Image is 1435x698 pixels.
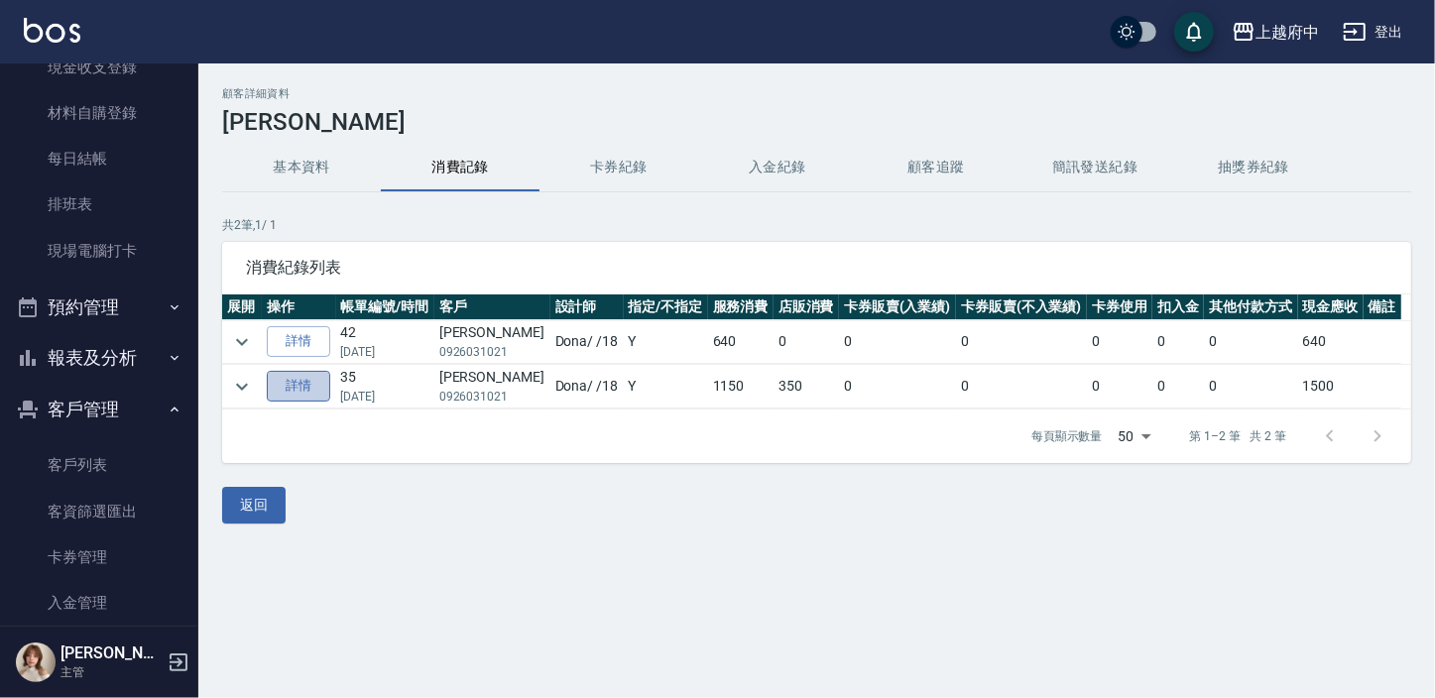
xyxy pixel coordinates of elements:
td: 0 [1087,365,1152,408]
button: 入金紀錄 [698,144,857,191]
h2: 顧客詳細資料 [222,87,1411,100]
td: 350 [774,365,839,408]
button: 登出 [1335,14,1411,51]
th: 店販消費 [774,294,839,320]
td: 0 [956,320,1087,364]
th: 展開 [222,294,262,320]
a: 詳情 [267,326,330,357]
a: 每日結帳 [8,136,190,181]
td: Y [624,365,708,408]
p: 每頁顯示數量 [1031,427,1103,445]
td: 0 [1204,320,1297,364]
td: 0 [839,365,956,408]
th: 卡券販賣(不入業績) [956,294,1087,320]
button: 顧客追蹤 [857,144,1016,191]
div: 上越府中 [1256,20,1319,45]
th: 帳單編號/時間 [336,294,434,320]
td: 0 [1152,320,1204,364]
a: 材料自購登錄 [8,90,190,136]
th: 扣入金 [1152,294,1204,320]
td: 0 [774,320,839,364]
td: 0 [1152,365,1204,408]
th: 備註 [1364,294,1401,320]
th: 卡券使用 [1087,294,1152,320]
td: [PERSON_NAME] [434,320,550,364]
div: 50 [1111,409,1158,463]
th: 操作 [262,294,335,320]
th: 服務消費 [708,294,774,320]
a: 詳情 [267,371,330,402]
th: 其他付款方式 [1204,294,1297,320]
td: 1150 [708,365,774,408]
img: Person [16,642,56,682]
td: 42 [336,320,434,364]
a: 排班表 [8,181,190,227]
td: 0 [956,365,1087,408]
p: [DATE] [341,343,429,361]
button: expand row [227,327,257,357]
a: 入金管理 [8,580,190,626]
td: Y [624,320,708,364]
td: [PERSON_NAME] [434,365,550,408]
td: Dona / /18 [550,320,624,364]
a: 客戶列表 [8,442,190,488]
td: 0 [1204,365,1297,408]
td: 0 [839,320,956,364]
th: 設計師 [550,294,624,320]
th: 現金應收 [1298,294,1364,320]
button: 基本資料 [222,144,381,191]
a: 現金收支登錄 [8,45,190,90]
h3: [PERSON_NAME] [222,108,1411,136]
button: 抽獎券紀錄 [1174,144,1333,191]
button: 客戶管理 [8,384,190,435]
a: 卡券管理 [8,534,190,580]
span: 消費紀錄列表 [246,258,1387,278]
td: Dona / /18 [550,365,624,408]
th: 指定/不指定 [624,294,708,320]
button: 返回 [222,487,286,523]
h5: [PERSON_NAME] [60,643,162,663]
button: 卡券紀錄 [539,144,698,191]
a: 現場電腦打卡 [8,228,190,274]
td: 0 [1087,320,1152,364]
th: 客戶 [434,294,550,320]
p: [DATE] [341,388,429,406]
td: 35 [336,365,434,408]
button: 預約管理 [8,282,190,333]
button: 上越府中 [1224,12,1327,53]
a: 客資篩選匯出 [8,489,190,534]
button: 報表及分析 [8,332,190,384]
button: save [1174,12,1214,52]
button: expand row [227,372,257,402]
p: 第 1–2 筆 共 2 筆 [1190,427,1286,445]
th: 卡券販賣(入業績) [839,294,956,320]
td: 1500 [1298,365,1364,408]
p: 共 2 筆, 1 / 1 [222,216,1411,234]
img: Logo [24,18,80,43]
td: 640 [1298,320,1364,364]
td: 640 [708,320,774,364]
button: 消費記錄 [381,144,539,191]
p: 主管 [60,663,162,681]
p: 0926031021 [439,388,545,406]
p: 0926031021 [439,343,545,361]
button: 簡訊發送紀錄 [1016,144,1174,191]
